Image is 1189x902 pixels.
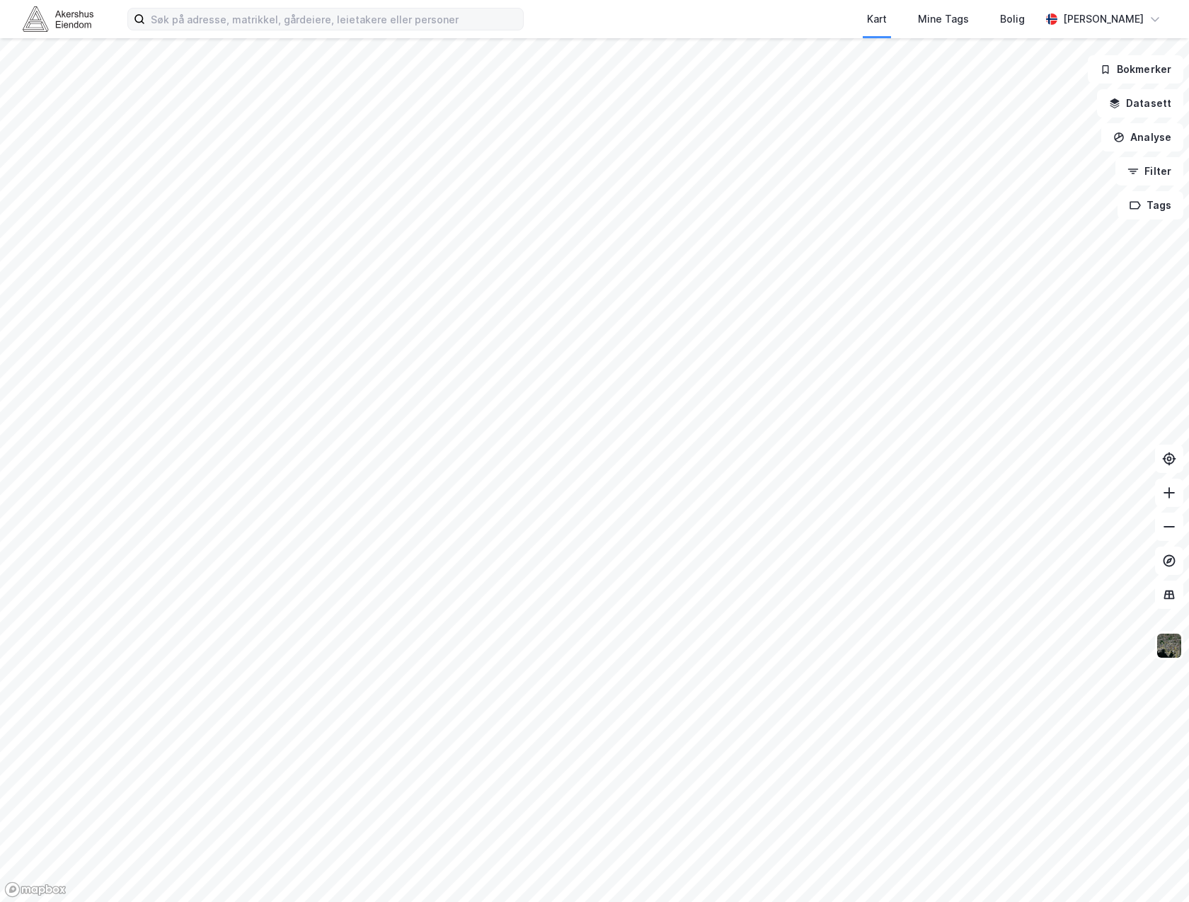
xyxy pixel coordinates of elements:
[1156,632,1183,659] img: 9k=
[1088,55,1183,84] button: Bokmerker
[1118,191,1183,219] button: Tags
[1063,11,1144,28] div: [PERSON_NAME]
[1101,123,1183,152] button: Analyse
[23,6,93,31] img: akershus-eiendom-logo.9091f326c980b4bce74ccdd9f866810c.svg
[1118,834,1189,902] iframe: Chat Widget
[867,11,887,28] div: Kart
[1097,89,1183,118] button: Datasett
[1118,834,1189,902] div: Kontrollprogram for chat
[1115,157,1183,185] button: Filter
[145,8,523,30] input: Søk på adresse, matrikkel, gårdeiere, leietakere eller personer
[918,11,969,28] div: Mine Tags
[1000,11,1025,28] div: Bolig
[4,881,67,898] a: Mapbox homepage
